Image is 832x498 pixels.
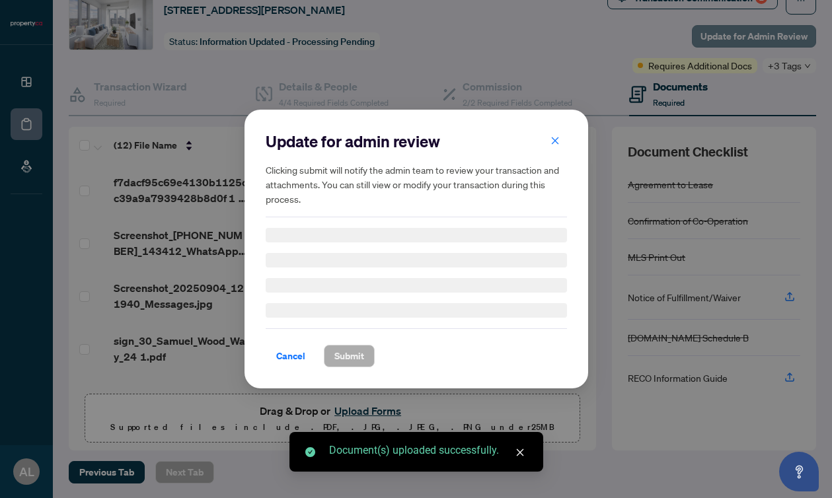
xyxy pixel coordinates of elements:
[329,443,527,458] div: Document(s) uploaded successfully.
[266,162,567,206] h5: Clicking submit will notify the admin team to review your transaction and attachments. You can st...
[276,345,305,367] span: Cancel
[324,345,375,367] button: Submit
[266,131,567,152] h2: Update for admin review
[266,345,316,367] button: Cancel
[779,452,819,491] button: Open asap
[550,136,560,145] span: close
[515,448,525,457] span: close
[305,447,315,457] span: check-circle
[513,445,527,460] a: Close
